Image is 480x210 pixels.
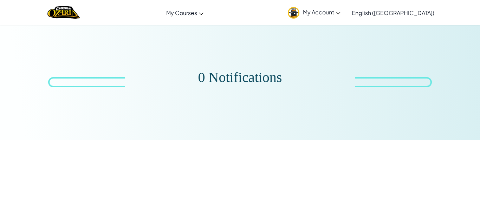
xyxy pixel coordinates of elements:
[303,8,340,16] span: My Account
[163,3,207,22] a: My Courses
[47,5,80,20] img: Home
[352,9,434,16] span: English ([GEOGRAPHIC_DATA])
[47,5,80,20] a: Ozaria by CodeCombat logo
[166,9,197,16] span: My Courses
[198,72,282,82] div: 0 Notifications
[284,1,344,23] a: My Account
[348,3,438,22] a: English ([GEOGRAPHIC_DATA])
[288,7,299,19] img: avatar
